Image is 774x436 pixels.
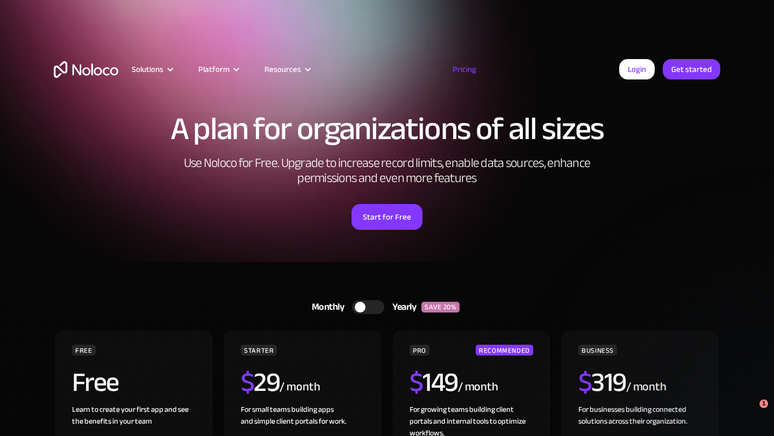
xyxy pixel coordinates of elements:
[458,379,498,396] div: / month
[439,62,490,76] a: Pricing
[241,357,254,408] span: $
[410,369,458,396] h2: 149
[72,369,119,396] h2: Free
[132,62,163,76] div: Solutions
[410,357,423,408] span: $
[759,399,768,408] span: 1
[619,59,655,79] a: Login
[54,113,720,145] h1: A plan for organizations of all sizes
[352,204,422,230] a: Start for Free
[251,62,322,76] div: Resources
[737,399,763,425] iframe: Intercom live chat
[118,62,185,76] div: Solutions
[198,62,230,76] div: Platform
[264,62,301,76] div: Resources
[185,62,251,76] div: Platform
[421,302,460,313] div: SAVE 20%
[410,345,429,355] div: PRO
[298,299,353,315] div: Monthly
[241,369,280,396] h2: 29
[172,156,602,186] h2: Use Noloco for Free. Upgrade to increase record limits, enable data sources, enhance permissions ...
[663,59,720,79] a: Get started
[54,61,118,78] a: home
[279,379,320,396] div: / month
[384,299,421,315] div: Yearly
[241,345,277,355] div: STARTER
[72,345,96,355] div: FREE
[476,345,533,355] div: RECOMMENDED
